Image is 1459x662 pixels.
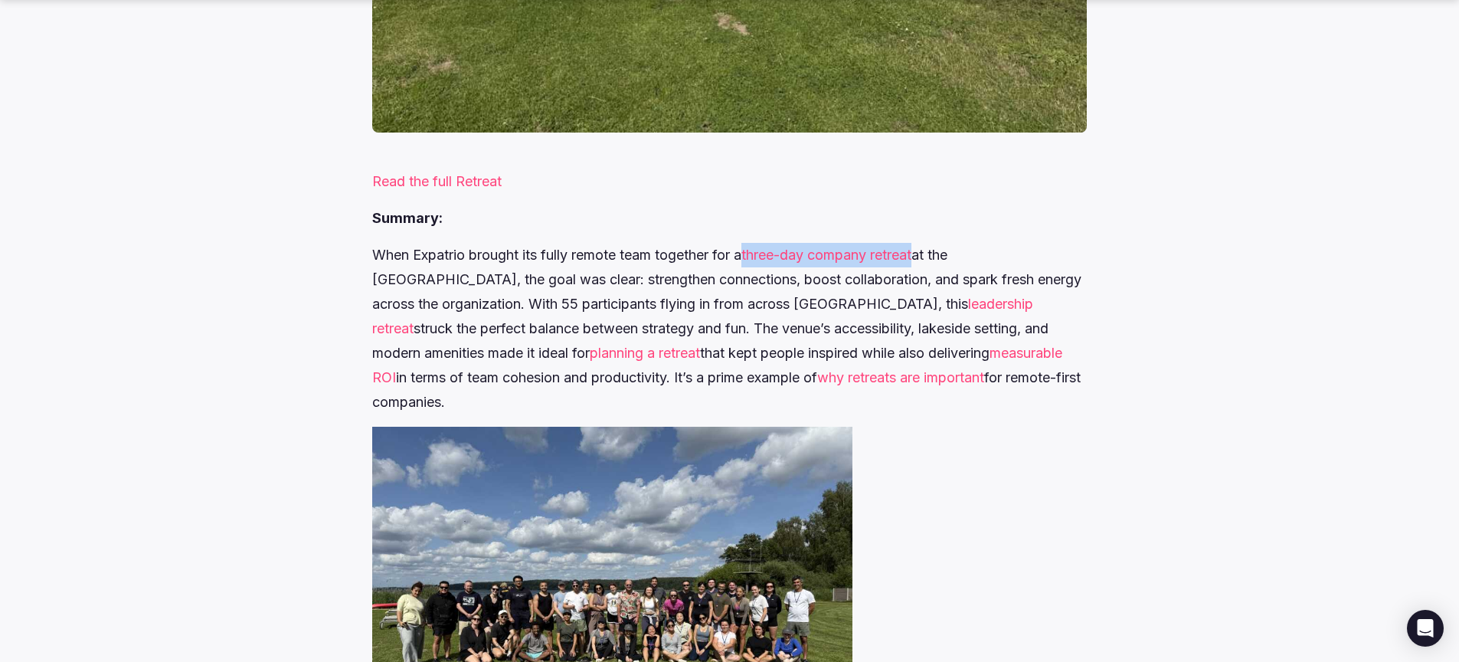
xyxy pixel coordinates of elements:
a: leadership retreat [372,296,1033,336]
a: Read the full Retreat [372,173,502,189]
strong: Summary: [372,210,443,226]
div: Open Intercom Messenger [1407,610,1444,647]
p: When Expatrio brought its fully remote team together for a at the [GEOGRAPHIC_DATA], the goal was... [372,243,1087,415]
a: measurable ROI [372,345,1062,385]
a: three-day company retreat [741,247,911,263]
a: planning a retreat [590,345,700,361]
a: why retreats are important [817,369,984,385]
